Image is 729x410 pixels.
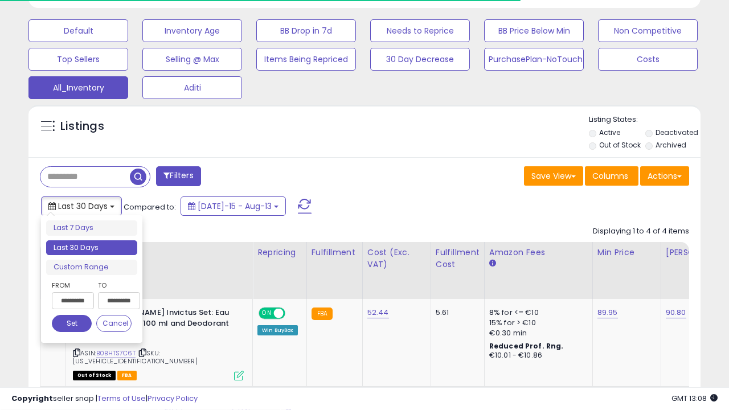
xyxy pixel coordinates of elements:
[142,19,242,42] button: Inventory Age
[73,307,244,379] div: ASIN:
[124,202,176,212] span: Compared to:
[156,166,200,186] button: Filters
[52,280,92,291] label: From
[46,240,137,256] li: Last 30 Days
[58,200,108,212] span: Last 30 Days
[97,393,146,404] a: Terms of Use
[46,220,137,236] li: Last 7 Days
[597,307,618,318] a: 89.95
[260,309,274,318] span: ON
[28,48,128,71] button: Top Sellers
[28,76,128,99] button: All_Inventory
[489,307,584,318] div: 8% for <= €10
[484,19,584,42] button: BB Price Below Min
[489,328,584,338] div: €0.30 min
[592,170,628,182] span: Columns
[489,318,584,328] div: 15% for > €10
[598,19,698,42] button: Non Competitive
[142,76,242,99] button: Aditi
[99,307,237,342] b: [PERSON_NAME] Invictus Set: Eau de Toilette 100 ml and Deodorant 100 ml
[256,48,356,71] button: Items Being Repriced
[96,315,132,332] button: Cancel
[60,118,104,134] h5: Listings
[671,393,718,404] span: 2025-09-13 13:08 GMT
[28,19,128,42] button: Default
[312,307,333,320] small: FBA
[98,280,132,291] label: To
[598,48,698,71] button: Costs
[284,309,302,318] span: OFF
[436,307,476,318] div: 5.61
[148,393,198,404] a: Privacy Policy
[593,226,689,237] div: Displaying 1 to 4 of 4 items
[640,166,689,186] button: Actions
[312,247,358,259] div: Fulfillment
[599,128,620,137] label: Active
[656,140,686,150] label: Archived
[257,325,298,335] div: Win BuyBox
[666,307,686,318] a: 90.80
[11,393,198,404] div: seller snap | |
[256,19,356,42] button: BB Drop in 7d
[489,351,584,360] div: €10.01 - €10.86
[599,140,641,150] label: Out of Stock
[52,315,92,332] button: Set
[370,19,470,42] button: Needs to Reprice
[117,371,137,380] span: FBA
[489,247,588,259] div: Amazon Fees
[96,348,136,358] a: B0BHTS7C6T
[436,247,480,270] div: Fulfillment Cost
[46,260,137,275] li: Custom Range
[585,166,638,186] button: Columns
[181,196,286,216] button: [DATE]-15 - Aug-13
[656,128,698,137] label: Deactivated
[142,48,242,71] button: Selling @ Max
[198,200,272,212] span: [DATE]-15 - Aug-13
[367,247,426,270] div: Cost (Exc. VAT)
[73,348,198,366] span: | SKU: [US_VEHICLE_IDENTIFICATION_NUMBER]
[70,247,248,259] div: Title
[367,307,389,318] a: 52.44
[370,48,470,71] button: 30 Day Decrease
[41,196,122,216] button: Last 30 Days
[484,48,584,71] button: PurchasePlan-NoTouch
[597,247,656,259] div: Min Price
[589,114,701,125] p: Listing States:
[257,247,302,259] div: Repricing
[73,371,116,380] span: All listings that are currently out of stock and unavailable for purchase on Amazon
[489,259,496,269] small: Amazon Fees.
[11,393,53,404] strong: Copyright
[524,166,583,186] button: Save View
[489,341,564,351] b: Reduced Prof. Rng.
